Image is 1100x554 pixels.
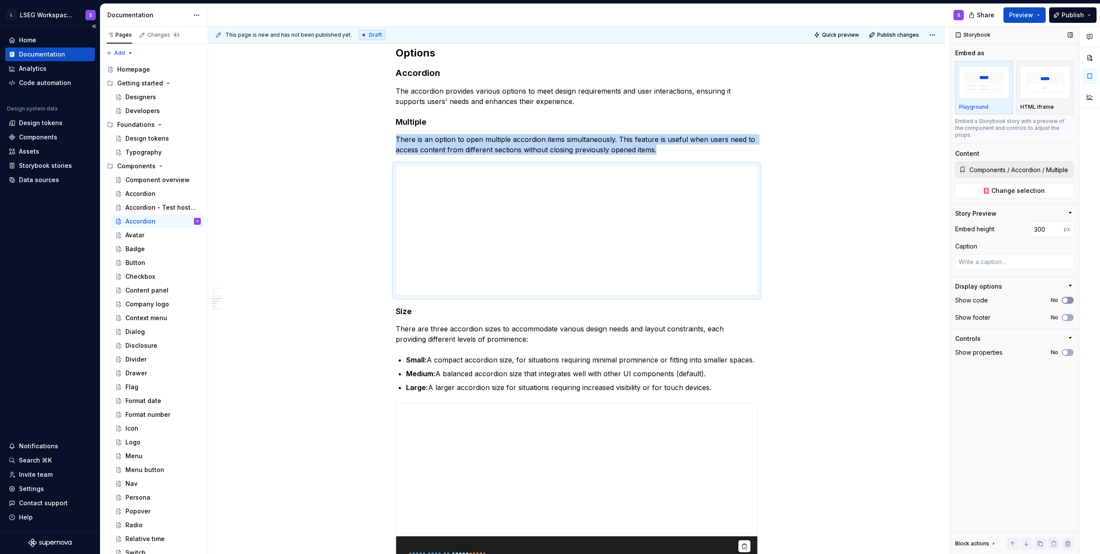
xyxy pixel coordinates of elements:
div: Analytics [19,64,47,73]
p: A balanced accordion size that integrates well with other UI components (default). [406,368,758,379]
svg: Supernova Logo [28,538,72,547]
div: Disclosure [125,341,157,350]
div: Storybook stories [19,161,72,170]
a: AccordionS [112,214,204,228]
div: Embed height [955,225,994,233]
label: No [1051,297,1058,304]
div: S [957,12,960,19]
a: Company logo [112,297,204,311]
a: Menu button [112,463,204,477]
h2: Options [396,46,758,60]
a: Design tokens [112,132,204,145]
a: Button [112,256,204,270]
div: Notifications [19,442,58,450]
div: Company logo [125,300,169,308]
div: Components [103,159,204,173]
div: Design system data [7,105,58,112]
div: Changes [147,31,180,38]
span: Add [114,50,125,57]
div: Documentation [107,11,189,19]
a: Relative time [112,532,204,546]
a: Flag [112,380,204,394]
div: Dialog [125,327,145,336]
div: Homepage [117,65,150,74]
div: S [89,12,92,19]
div: Getting started [103,76,204,90]
a: Content panel [112,283,204,297]
div: Show footer [955,313,991,322]
div: Invite team [19,470,53,479]
a: Settings [5,482,95,496]
button: Change selection [955,183,1074,198]
h3: Accordion [396,67,758,79]
div: Getting started [117,79,163,88]
button: Controls [955,334,1074,343]
button: Publish changes [866,29,923,41]
p: The accordion provides various options to meet design requirements and user interactions, ensurin... [396,86,758,107]
button: Help [5,510,95,524]
a: Accordion - Test hosting storybook [112,201,204,214]
div: Badge [125,245,145,253]
div: Accordion - Test hosting storybook [125,203,197,212]
div: Checkbox [125,272,155,281]
a: Accordion [112,187,204,201]
a: Home [5,33,95,47]
a: Storybook stories [5,159,95,173]
button: Add [103,47,136,59]
div: Show code [955,296,988,305]
div: Embed a Storybook story with a preview of the component and controls to adjust the props. [955,118,1074,138]
a: Analytics [5,62,95,76]
a: Design tokens [5,116,95,130]
div: Flag [125,383,138,391]
p: There are three accordion sizes to accommodate various design needs and layout constraints, each ... [396,324,758,344]
div: LSEG Workspace Design System [20,11,75,19]
strong: Medium: [406,369,435,378]
a: Data sources [5,173,95,187]
a: Component overview [112,173,204,187]
div: Component overview [125,176,190,184]
div: Menu button [125,466,164,474]
span: Change selection [991,186,1045,195]
p: px [1064,226,1070,233]
button: Share [964,7,1000,23]
div: Drawer [125,369,147,378]
div: Components [117,162,156,170]
a: Typography [112,145,204,159]
a: Nav [112,477,204,491]
a: Badge [112,242,204,256]
h4: Size [396,306,758,317]
img: placeholder [1020,66,1070,98]
button: Contact support [5,496,95,510]
span: Publish [1062,11,1084,19]
p: A larger accordion size for situations requiring increased visibility or for touch devices. [406,382,758,393]
p: Playground [959,104,988,110]
div: Pages [107,31,132,38]
div: Content [955,149,979,158]
div: L [6,10,16,20]
span: This page is new and has not been published yet. [225,31,352,38]
div: Nav [125,479,137,488]
div: Popover [125,507,150,516]
div: Logo [125,438,141,447]
input: Auto [1031,221,1064,237]
a: Logo [112,435,204,449]
button: Story Preview [955,209,1074,218]
div: Design tokens [19,119,62,127]
div: Components [19,133,57,142]
div: Help [19,513,33,522]
a: Homepage [103,63,204,76]
div: Accordion [125,217,156,226]
button: Notifications [5,439,95,453]
strong: Small: [406,356,427,364]
a: Popover [112,504,204,518]
button: Display options [955,282,1074,291]
a: Developers [112,104,204,118]
div: Block actions [955,538,997,550]
div: Content panel [125,286,169,295]
a: Divider [112,353,204,366]
div: Format date [125,397,161,405]
a: Designers [112,90,204,104]
div: S [196,217,199,226]
div: Data sources [19,176,59,184]
p: There is an option to open multiple accordion items simultaneously. This feature is useful when u... [396,134,758,155]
